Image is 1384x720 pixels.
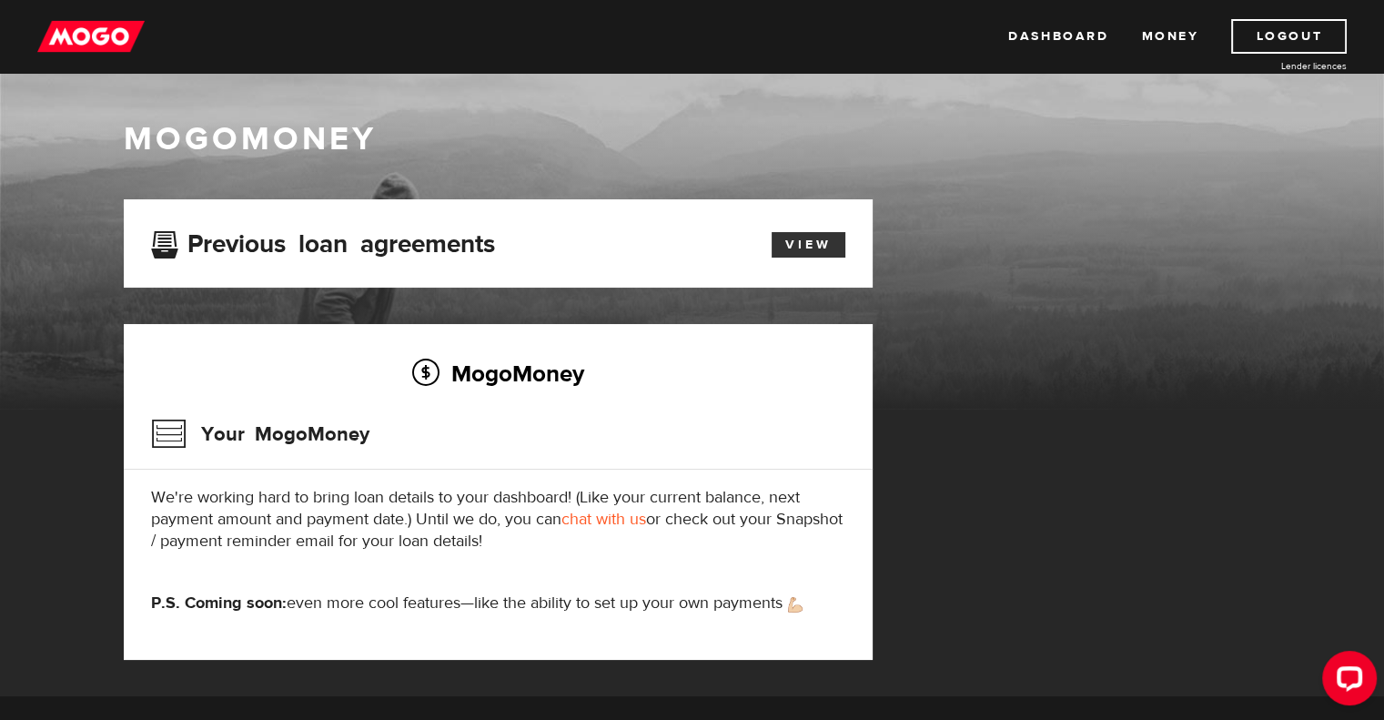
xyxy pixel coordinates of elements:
[151,411,369,458] h3: Your MogoMoney
[1308,644,1384,720] iframe: LiveChat chat widget
[151,229,495,253] h3: Previous loan agreements
[151,487,845,553] p: We're working hard to bring loan details to your dashboard! (Like your current balance, next paym...
[788,597,803,613] img: strong arm emoji
[1210,59,1347,73] a: Lender licences
[151,593,845,614] p: even more cool features—like the ability to set up your own payments
[151,354,845,392] h2: MogoMoney
[151,593,287,614] strong: P.S. Coming soon:
[561,509,646,530] a: chat with us
[1008,19,1108,54] a: Dashboard
[1231,19,1347,54] a: Logout
[1141,19,1198,54] a: Money
[772,232,845,258] a: View
[37,19,145,54] img: mogo_logo-11ee424be714fa7cbb0f0f49df9e16ec.png
[124,120,1261,158] h1: MogoMoney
